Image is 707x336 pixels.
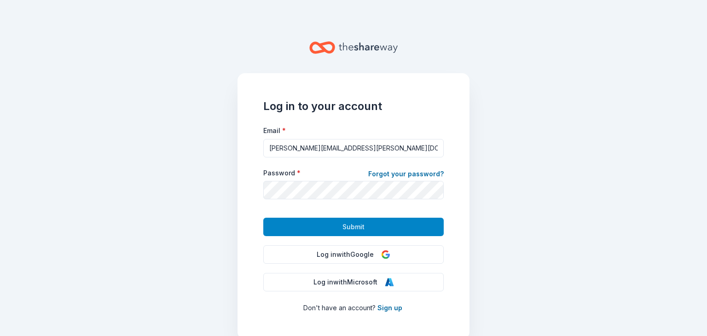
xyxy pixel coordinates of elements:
img: Microsoft Logo [385,278,394,287]
span: Submit [342,221,365,232]
span: Don ' t have an account? [303,304,376,312]
label: Password [263,168,301,178]
a: Home [309,37,398,58]
a: Sign up [377,304,402,312]
button: Log inwithMicrosoft [263,273,444,291]
img: Google Logo [381,250,390,259]
button: Log inwithGoogle [263,245,444,264]
a: Forgot your password? [368,168,444,181]
h1: Log in to your account [263,99,444,114]
button: Submit [263,218,444,236]
label: Email [263,126,286,135]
